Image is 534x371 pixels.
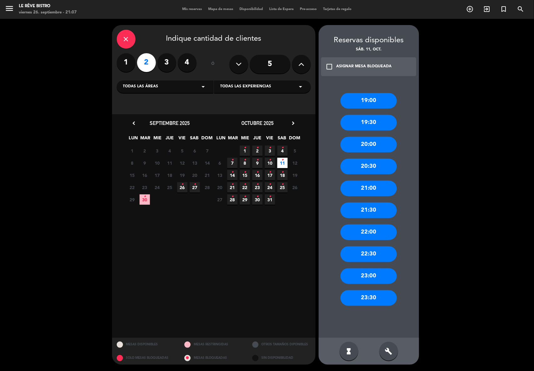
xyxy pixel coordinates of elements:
[320,8,355,11] span: Tarjetas de regalo
[177,182,187,193] span: 26
[336,64,392,70] div: ASIGNAR MESA BLOQUEADA
[252,146,263,156] span: 2
[240,170,250,180] span: 15
[200,83,207,90] i: arrow_drop_down
[122,35,130,43] i: close
[240,146,250,156] span: 1
[248,338,316,351] div: OTROS TAMAÑOS DIPONIBLES
[290,170,300,180] span: 19
[137,53,156,72] label: 2
[269,155,271,165] i: •
[237,8,266,11] span: Disponibilidad
[517,5,525,13] i: search
[341,137,397,152] div: 20:00
[127,170,137,180] span: 15
[290,182,300,193] span: 26
[165,158,175,168] span: 11
[264,134,275,145] span: VIE
[341,268,397,284] div: 23:00
[177,146,187,156] span: 5
[256,167,259,177] i: •
[19,9,77,16] div: viernes 26. septiembre - 21:07
[215,170,225,180] span: 13
[152,158,162,168] span: 10
[205,8,237,11] span: Mapa de mesas
[269,143,271,153] i: •
[252,134,263,145] span: JUE
[319,47,419,53] div: sáb. 11, oct.
[202,158,213,168] span: 14
[227,158,238,168] span: 7
[256,179,259,189] i: •
[240,134,250,145] span: MIE
[140,182,150,193] span: 23
[127,158,137,168] span: 8
[326,63,333,70] i: check_box_outline_blank
[215,158,225,168] span: 6
[117,53,136,72] label: 1
[265,170,275,180] span: 17
[341,203,397,218] div: 21:30
[127,194,137,205] span: 29
[157,53,176,72] label: 3
[152,182,162,193] span: 24
[178,53,197,72] label: 4
[140,170,150,180] span: 16
[231,179,234,189] i: •
[277,170,288,180] span: 18
[241,120,274,126] span: octubre 2025
[203,53,223,75] div: ó
[265,158,275,168] span: 10
[252,170,263,180] span: 16
[231,155,234,165] i: •
[128,134,138,145] span: LUN
[244,179,246,189] i: •
[240,158,250,168] span: 8
[290,120,297,126] i: chevron_right
[248,351,316,365] div: SIN DISPONIBILIDAD
[123,84,158,90] span: Todas las áreas
[281,179,284,189] i: •
[277,146,288,156] span: 4
[252,158,263,168] span: 9
[150,120,190,126] span: septiembre 2025
[177,134,187,145] span: VIE
[152,134,163,145] span: MIE
[228,134,238,145] span: MAR
[131,120,137,126] i: chevron_left
[177,158,187,168] span: 12
[140,194,150,205] span: 30
[180,338,248,351] div: MESAS RESTRINGIDAS
[227,182,238,193] span: 21
[152,146,162,156] span: 3
[290,158,300,168] span: 12
[231,192,234,202] i: •
[341,159,397,174] div: 20:30
[297,8,320,11] span: Pre-acceso
[289,134,299,145] span: DOM
[127,182,137,193] span: 22
[265,146,275,156] span: 3
[127,146,137,156] span: 1
[5,4,14,13] i: menu
[231,167,234,177] i: •
[5,4,14,15] button: menu
[240,182,250,193] span: 22
[240,194,250,205] span: 29
[165,182,175,193] span: 25
[140,146,150,156] span: 2
[345,348,353,355] i: hourglass_full
[265,182,275,193] span: 24
[483,5,491,13] i: exit_to_app
[189,134,199,145] span: SAB
[215,182,225,193] span: 20
[112,351,180,365] div: SOLO MESAS BLOQUEADAS
[341,115,397,131] div: 19:30
[341,181,397,196] div: 21:00
[281,167,284,177] i: •
[466,5,474,13] i: add_circle_outline
[165,146,175,156] span: 4
[215,194,225,205] span: 27
[500,5,508,13] i: turned_in_not
[290,146,300,156] span: 5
